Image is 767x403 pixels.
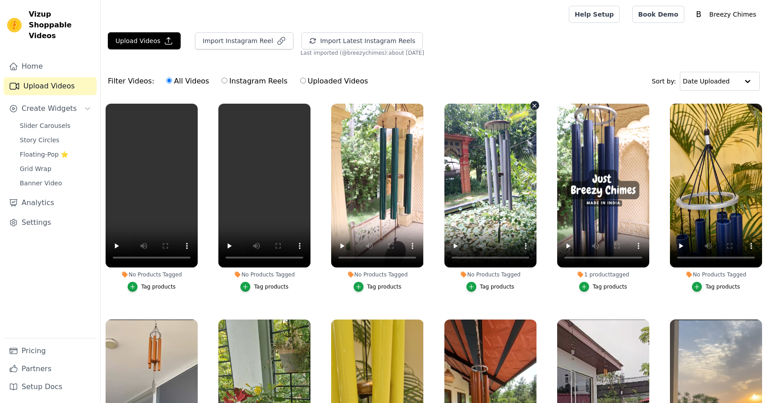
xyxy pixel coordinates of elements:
[20,164,51,173] span: Grid Wrap
[480,283,514,290] div: Tag products
[4,378,97,396] a: Setup Docs
[354,282,402,292] button: Tag products
[4,100,97,118] button: Create Widgets
[195,32,293,49] button: Import Instagram Reel
[222,78,227,83] input: Instagram Reels
[240,282,288,292] button: Tag products
[300,78,306,83] input: Uploaded Videos
[14,134,97,146] a: Story Circles
[593,283,627,290] div: Tag products
[14,162,97,175] a: Grid Wrap
[692,282,740,292] button: Tag products
[557,271,649,278] div: 1 product tagged
[141,283,176,290] div: Tag products
[530,101,539,110] button: Video Delete
[331,271,423,278] div: No Products Tagged
[108,32,181,49] button: Upload Videos
[652,72,760,91] div: Sort by:
[14,119,97,132] a: Slider Carousels
[4,360,97,378] a: Partners
[221,75,288,87] label: Instagram Reels
[4,77,97,95] a: Upload Videos
[4,57,97,75] a: Home
[444,271,536,278] div: No Products Tagged
[218,271,310,278] div: No Products Tagged
[367,283,402,290] div: Tag products
[632,6,684,23] a: Book Demo
[300,75,368,87] label: Uploaded Videos
[706,6,760,22] p: Breezy Chimes
[29,9,93,41] span: Vizup Shoppable Videos
[670,271,762,278] div: No Products Tagged
[4,214,97,232] a: Settings
[7,18,22,32] img: Vizup
[14,148,97,161] a: Floating-Pop ⭐
[301,32,423,49] button: Import Latest Instagram Reels
[166,75,209,87] label: All Videos
[20,136,59,145] span: Story Circles
[166,78,172,83] input: All Videos
[20,179,62,188] span: Banner Video
[14,177,97,189] a: Banner Video
[4,342,97,360] a: Pricing
[696,10,701,19] text: B
[108,71,373,92] div: Filter Videos:
[579,282,627,292] button: Tag products
[20,150,68,159] span: Floating-Pop ⭐
[569,6,620,23] a: Help Setup
[254,283,288,290] div: Tag products
[128,282,176,292] button: Tag products
[301,49,424,57] span: Last imported (@ breezychimes ): about [DATE]
[705,283,740,290] div: Tag products
[692,6,760,22] button: B Breezy Chimes
[22,103,77,114] span: Create Widgets
[20,121,71,130] span: Slider Carousels
[106,271,198,278] div: No Products Tagged
[4,194,97,212] a: Analytics
[466,282,514,292] button: Tag products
